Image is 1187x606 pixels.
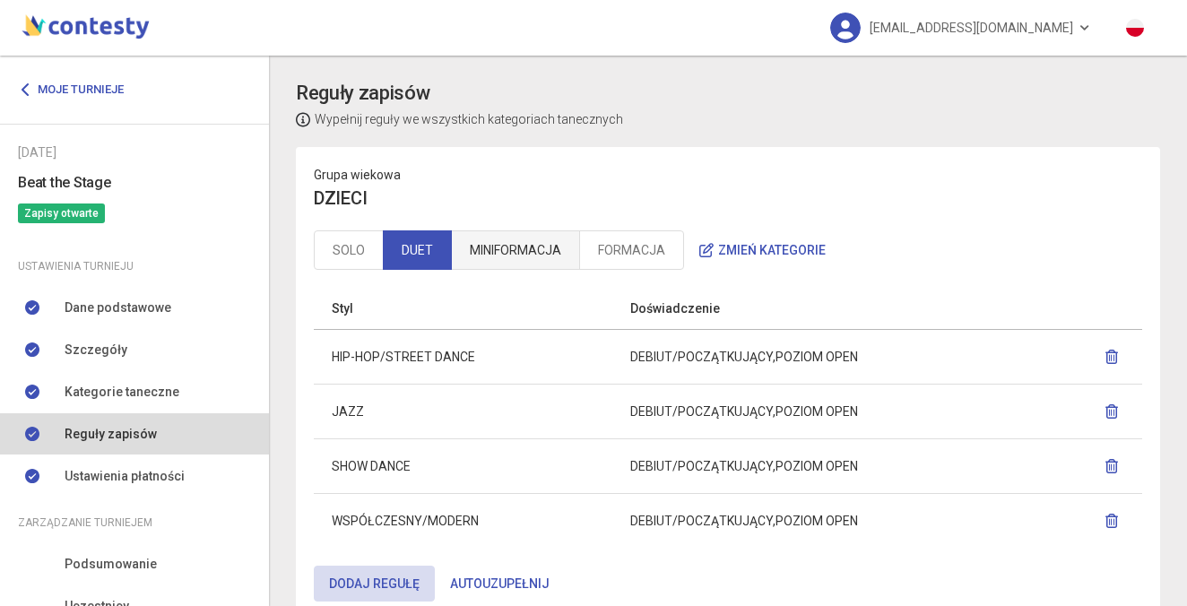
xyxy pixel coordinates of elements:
[870,9,1073,47] span: [EMAIL_ADDRESS][DOMAIN_NAME]
[18,203,105,223] span: Zapisy otwarte
[684,232,841,268] button: Zmień kategorie
[18,256,251,276] div: Ustawienia turnieju
[18,513,152,532] span: Zarządzanie turniejem
[314,230,384,270] a: SOLO
[451,230,580,270] a: MINIFORMACJA
[314,384,612,438] td: JAZZ
[314,288,612,330] th: Styl
[630,350,775,364] span: DEBIUT/POCZĄTKUJĄCY
[383,230,452,270] a: DUET
[775,459,858,473] span: POZIOM OPEN
[65,298,171,317] span: Dane podstawowe
[296,78,623,109] h3: Reguły zapisów
[65,382,179,402] span: Kategorie taneczne
[630,404,775,419] span: DEBIUT/POCZĄTKUJĄCY
[65,424,157,444] span: Reguły zapisów
[314,438,612,493] td: SHOW DANCE
[314,566,435,602] button: Dodaj regułę
[296,109,623,129] p: Wypełnij reguły we wszystkich kategoriach tanecznych
[775,350,858,364] span: POZIOM OPEN
[612,288,1043,330] th: Doświadczenie
[18,171,251,194] h6: Beat the Stage
[775,404,858,419] span: POZIOM OPEN
[630,459,775,473] span: DEBIUT/POCZĄTKUJĄCY
[435,566,565,602] button: Autouzupełnij
[314,329,612,384] td: HIP-HOP/STREET DANCE
[65,554,157,574] span: Podsumowanie
[775,514,858,528] span: POZIOM OPEN
[579,230,684,270] a: FORMACJA
[630,514,775,528] span: DEBIUT/POCZĄTKUJĄCY
[18,74,137,106] a: Moje turnieje
[314,493,612,548] td: WSPÓŁCZESNY/MODERN
[65,340,127,359] span: Szczegóły
[18,143,251,162] div: [DATE]
[296,78,1160,129] app-title: settings-submission-rules.title
[314,165,1142,185] p: Grupa wiekowa
[65,466,185,486] span: Ustawienia płatności
[314,185,1142,212] h4: DZIECI
[296,112,310,127] img: info-dark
